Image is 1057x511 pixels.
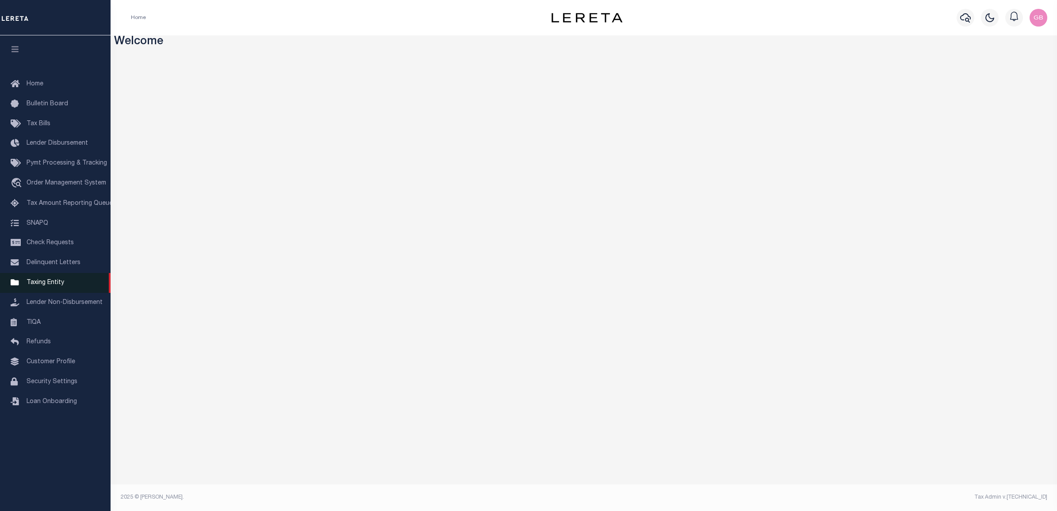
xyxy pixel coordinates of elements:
span: Taxing Entity [27,280,64,286]
span: Pymt Processing & Tracking [27,160,107,166]
span: Bulletin Board [27,101,68,107]
img: svg+xml;base64,PHN2ZyB4bWxucz0iaHR0cDovL3d3dy53My5vcmcvMjAwMC9zdmciIHBvaW50ZXItZXZlbnRzPSJub25lIi... [1030,9,1047,27]
span: Tax Bills [27,121,50,127]
span: Tax Amount Reporting Queue [27,200,113,207]
span: Lender Disbursement [27,140,88,146]
li: Home [131,14,146,22]
span: Order Management System [27,180,106,186]
span: Loan Onboarding [27,399,77,405]
div: Tax Admin v.[TECHNICAL_ID] [590,493,1047,501]
span: Home [27,81,43,87]
span: Delinquent Letters [27,260,80,266]
span: TIQA [27,319,41,325]
span: Security Settings [27,379,77,385]
h3: Welcome [114,35,1054,49]
span: SNAPQ [27,220,48,226]
div: 2025 © [PERSON_NAME]. [114,493,584,501]
span: Customer Profile [27,359,75,365]
img: logo-dark.svg [551,13,622,23]
span: Lender Non-Disbursement [27,300,103,306]
span: Check Requests [27,240,74,246]
span: Refunds [27,339,51,345]
i: travel_explore [11,178,25,189]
